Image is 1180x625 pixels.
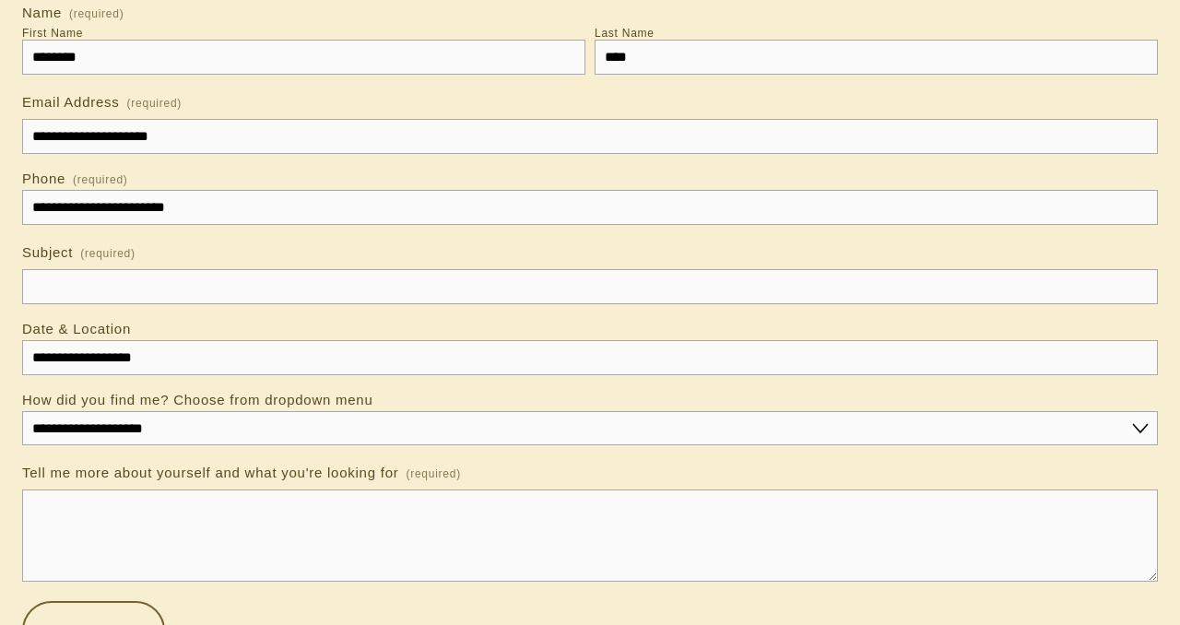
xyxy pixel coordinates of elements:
span: Tell me more about yourself and what you're looking for [22,465,398,480]
span: (required) [69,8,124,19]
span: Email Address [22,94,120,110]
span: Phone [22,171,65,186]
div: First Name [22,27,83,40]
span: Date & Location [22,321,131,336]
span: How did you find me? Choose from dropdown menu [22,392,373,407]
span: Subject [22,244,73,260]
span: (required) [127,91,183,115]
span: (required) [80,242,136,265]
span: (required) [406,462,461,486]
span: (required) [73,174,128,185]
div: Last Name [595,27,655,40]
span: Name [22,5,62,20]
select: How did you find me? Choose from dropdown menu [22,411,1158,445]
